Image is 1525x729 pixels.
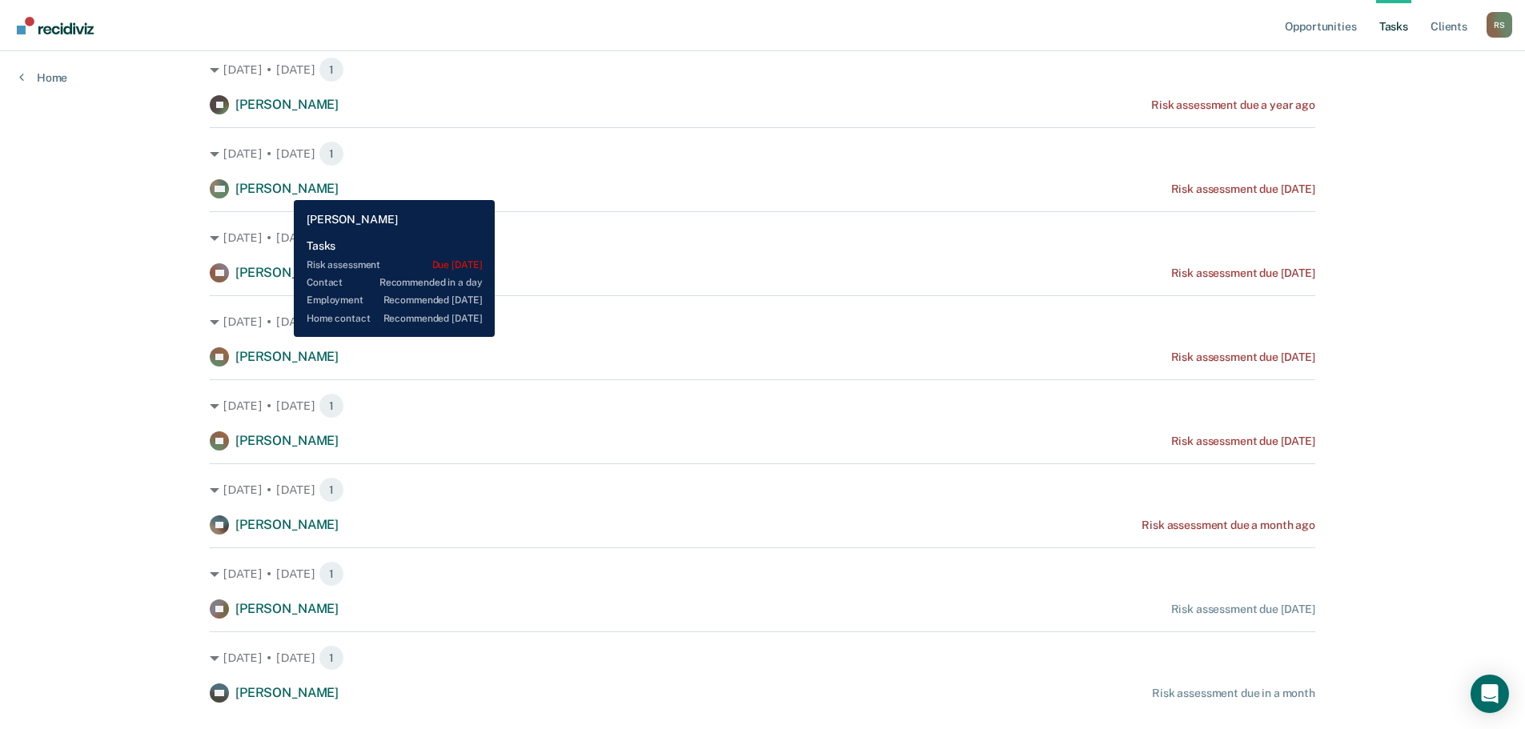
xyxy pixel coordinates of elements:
[210,225,1315,250] div: [DATE] • [DATE] 1
[1487,12,1512,38] button: Profile dropdown button
[1171,435,1315,448] div: Risk assessment due [DATE]
[1171,266,1315,280] div: Risk assessment due [DATE]
[319,477,344,503] span: 1
[319,57,344,82] span: 1
[210,477,1315,503] div: [DATE] • [DATE] 1
[319,393,344,419] span: 1
[1151,98,1315,112] div: Risk assessment due a year ago
[235,685,339,700] span: [PERSON_NAME]
[210,393,1315,419] div: [DATE] • [DATE] 1
[210,141,1315,166] div: [DATE] • [DATE] 1
[19,70,67,85] a: Home
[235,517,339,532] span: [PERSON_NAME]
[1152,687,1315,700] div: Risk assessment due in a month
[1171,350,1315,364] div: Risk assessment due [DATE]
[235,265,339,280] span: [PERSON_NAME]
[235,97,339,112] span: [PERSON_NAME]
[1171,182,1315,196] div: Risk assessment due [DATE]
[319,561,344,587] span: 1
[235,181,339,196] span: [PERSON_NAME]
[210,309,1315,334] div: [DATE] • [DATE] 1
[1142,519,1315,532] div: Risk assessment due a month ago
[319,225,344,250] span: 1
[1487,12,1512,38] div: R S
[1171,603,1315,616] div: Risk assessment due [DATE]
[235,349,339,364] span: [PERSON_NAME]
[1471,675,1509,713] div: Open Intercom Messenger
[210,57,1315,82] div: [DATE] • [DATE] 1
[319,309,344,334] span: 1
[235,433,339,448] span: [PERSON_NAME]
[210,645,1315,671] div: [DATE] • [DATE] 1
[210,561,1315,587] div: [DATE] • [DATE] 1
[319,141,344,166] span: 1
[235,601,339,616] span: [PERSON_NAME]
[17,17,94,34] img: Recidiviz
[319,645,344,671] span: 1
